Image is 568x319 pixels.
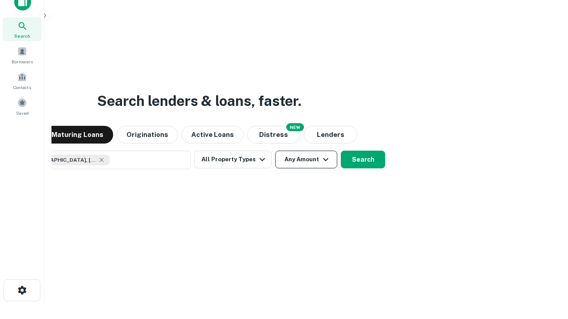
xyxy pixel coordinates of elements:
div: NEW [286,123,304,131]
button: Originations [117,126,178,144]
a: Borrowers [3,43,42,67]
span: Borrowers [12,58,33,65]
button: [GEOGRAPHIC_DATA], [GEOGRAPHIC_DATA], [GEOGRAPHIC_DATA] [13,151,191,169]
button: Any Amount [275,151,337,168]
a: Saved [3,94,42,118]
button: Search distressed loans with lien and other non-mortgage details. [247,126,300,144]
a: Contacts [3,69,42,93]
span: Contacts [13,84,31,91]
iframe: Chat Widget [524,248,568,291]
span: Search [14,32,30,39]
button: Maturing Loans [42,126,113,144]
a: Search [3,17,42,41]
button: Search [341,151,385,168]
button: All Property Types [194,151,272,168]
span: [GEOGRAPHIC_DATA], [GEOGRAPHIC_DATA], [GEOGRAPHIC_DATA] [30,156,96,164]
button: Lenders [304,126,357,144]
h3: Search lenders & loans, faster. [97,90,301,112]
span: Saved [16,109,29,117]
button: Active Loans [181,126,244,144]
